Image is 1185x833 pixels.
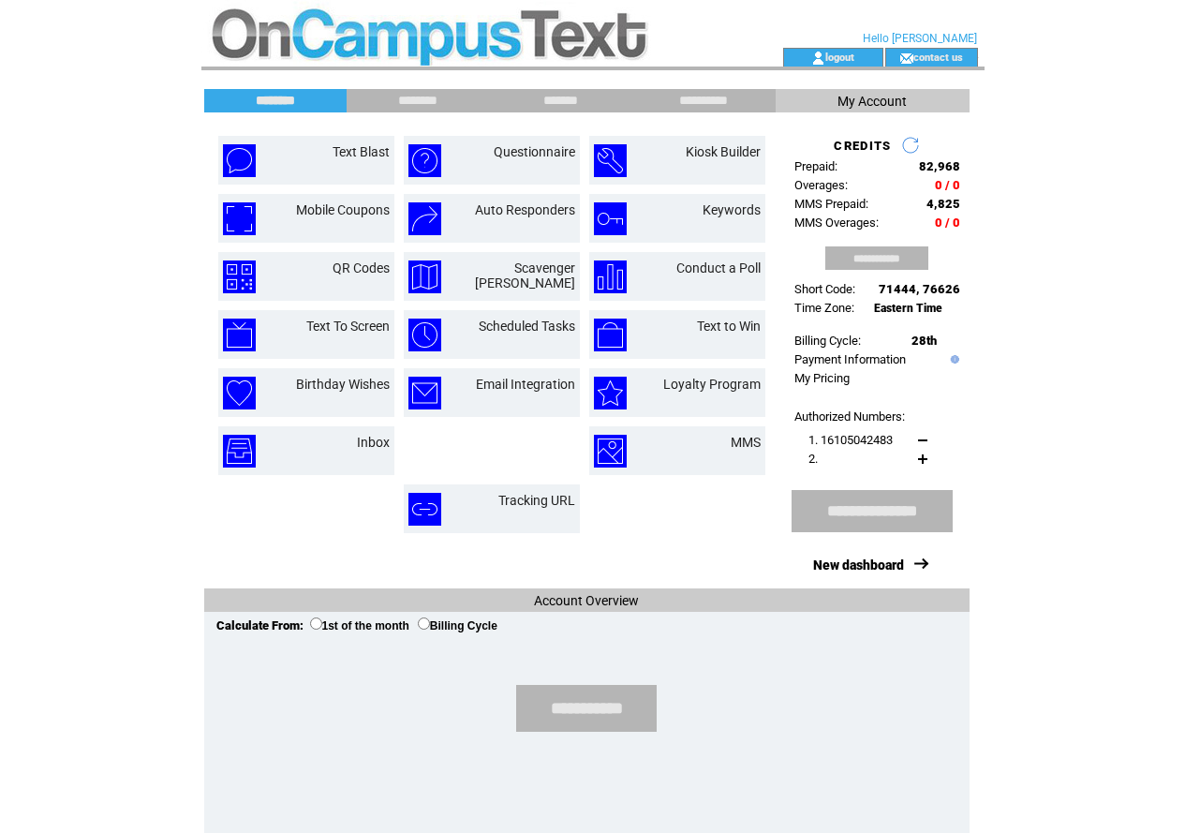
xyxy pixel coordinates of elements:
[476,377,575,392] a: Email Integration
[594,202,627,235] img: keywords.png
[223,144,256,177] img: text-blast.png
[794,352,906,366] a: Payment Information
[594,319,627,351] img: text-to-win.png
[808,452,818,466] span: 2.
[494,144,575,159] a: Questionnaire
[418,619,497,632] label: Billing Cycle
[408,144,441,177] img: questionnaire.png
[223,260,256,293] img: qr-codes.png
[676,260,761,275] a: Conduct a Poll
[919,159,960,173] span: 82,968
[475,260,575,290] a: Scavenger [PERSON_NAME]
[879,282,960,296] span: 71444, 76626
[408,493,441,526] img: tracking-url.png
[794,334,861,348] span: Billing Cycle:
[475,202,575,217] a: Auto Responders
[794,159,837,173] span: Prepaid:
[794,301,854,315] span: Time Zone:
[863,32,977,45] span: Hello [PERSON_NAME]
[296,202,390,217] a: Mobile Coupons
[825,51,854,63] a: logout
[935,178,960,192] span: 0 / 0
[306,319,390,334] a: Text To Screen
[899,51,913,66] img: contact_us_icon.gif
[223,319,256,351] img: text-to-screen.png
[663,377,761,392] a: Loyalty Program
[408,260,441,293] img: scavenger-hunt.png
[794,178,848,192] span: Overages:
[837,94,907,109] span: My Account
[808,433,893,447] span: 1. 16105042483
[686,144,761,159] a: Kiosk Builder
[794,282,855,296] span: Short Code:
[813,558,904,573] a: New dashboard
[333,260,390,275] a: QR Codes
[594,144,627,177] img: kiosk-builder.png
[479,319,575,334] a: Scheduled Tasks
[794,216,879,230] span: MMS Overages:
[935,216,960,230] span: 0 / 0
[534,593,639,608] span: Account Overview
[811,51,825,66] img: account_icon.gif
[223,377,256,409] img: birthday-wishes.png
[697,319,761,334] a: Text to Win
[834,139,891,153] span: CREDITS
[333,144,390,159] a: Text Blast
[408,202,441,235] img: auto-responders.png
[498,493,575,508] a: Tracking URL
[594,260,627,293] img: conduct-a-poll.png
[926,197,960,211] span: 4,825
[310,619,409,632] label: 1st of the month
[874,302,942,315] span: Eastern Time
[794,409,905,424] span: Authorized Numbers:
[408,319,441,351] img: scheduled-tasks.png
[310,617,322,630] input: 1st of the month
[408,377,441,409] img: email-integration.png
[296,377,390,392] a: Birthday Wishes
[357,435,390,450] a: Inbox
[911,334,937,348] span: 28th
[703,202,761,217] a: Keywords
[418,617,430,630] input: Billing Cycle
[223,435,256,468] img: inbox.png
[794,197,868,211] span: MMS Prepaid:
[223,202,256,235] img: mobile-coupons.png
[594,377,627,409] img: loyalty-program.png
[216,618,304,632] span: Calculate From:
[794,371,850,385] a: My Pricing
[913,51,963,63] a: contact us
[594,435,627,468] img: mms.png
[946,355,959,364] img: help.gif
[731,435,761,450] a: MMS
